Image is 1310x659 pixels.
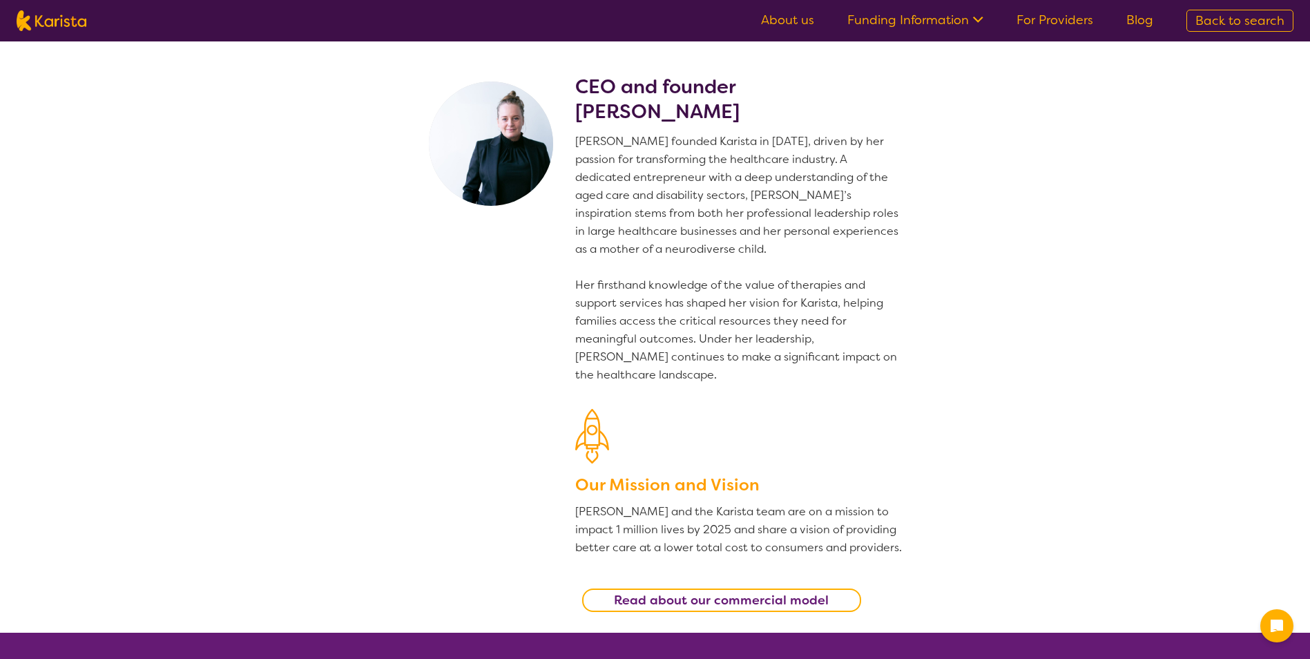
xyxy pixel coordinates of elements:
h3: Our Mission and Vision [575,472,904,497]
span: Back to search [1195,12,1284,29]
img: Our Mission [575,409,609,464]
a: Funding Information [847,12,983,28]
p: [PERSON_NAME] founded Karista in [DATE], driven by her passion for transforming the healthcare in... [575,133,904,384]
a: For Providers [1017,12,1093,28]
a: Blog [1126,12,1153,28]
h2: CEO and founder [PERSON_NAME] [575,75,904,124]
p: [PERSON_NAME] and the Karista team are on a mission to impact 1 million lives by 2025 and share a... [575,503,904,557]
img: Karista logo [17,10,86,31]
b: Read about our commercial model [614,592,829,609]
a: About us [761,12,814,28]
a: Back to search [1186,10,1293,32]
